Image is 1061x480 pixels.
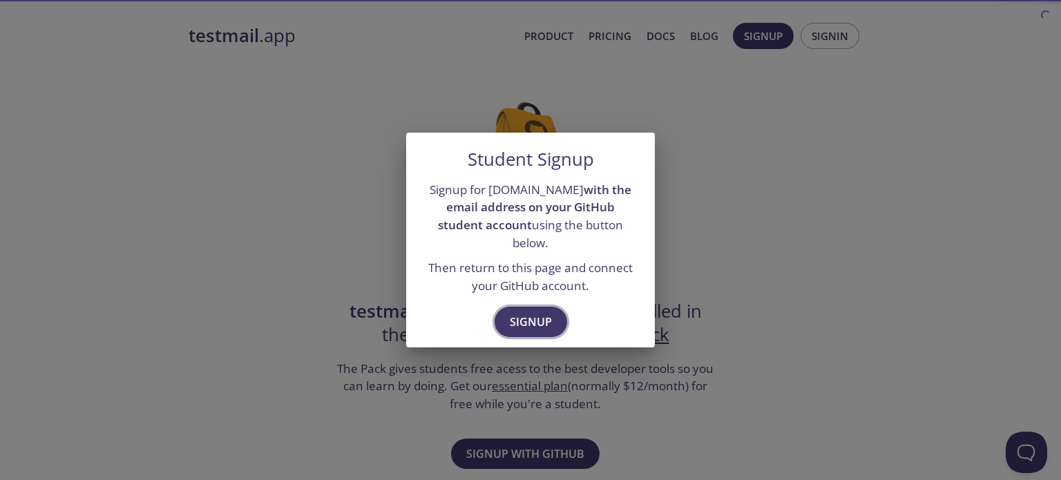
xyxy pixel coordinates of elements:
strong: with the email address on your GitHub student account [438,182,631,233]
button: Signup [495,307,567,337]
p: Signup for [DOMAIN_NAME] using the button below. [423,181,638,252]
p: Then return to this page and connect your GitHub account. [423,259,638,294]
h5: Student Signup [468,149,594,170]
span: Signup [510,312,552,332]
